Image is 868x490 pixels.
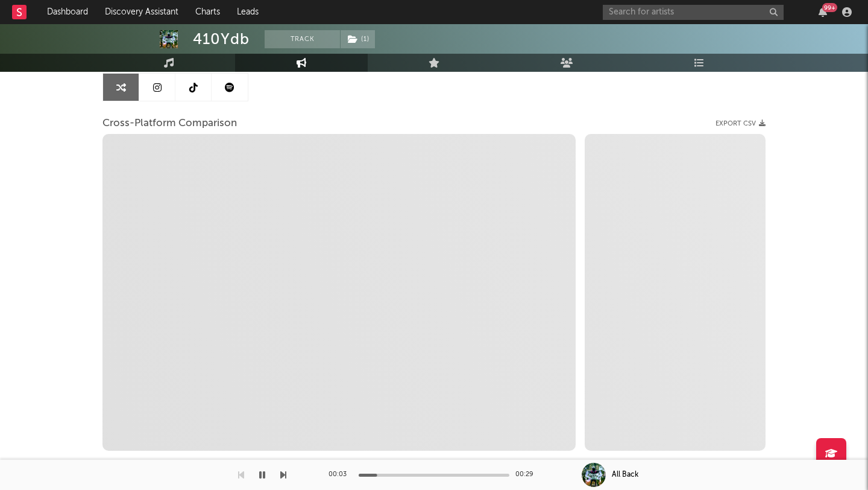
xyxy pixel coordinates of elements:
[515,468,539,482] div: 00:29
[603,5,784,20] input: Search for artists
[340,30,376,48] span: ( 1 )
[612,469,638,480] div: All Back
[193,30,250,48] div: 410Ydb
[715,120,766,127] button: Export CSV
[265,30,340,48] button: Track
[329,468,353,482] div: 00:03
[102,116,237,131] span: Cross-Platform Comparison
[822,3,837,12] div: 99 +
[341,30,375,48] button: (1)
[819,7,827,17] button: 99+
